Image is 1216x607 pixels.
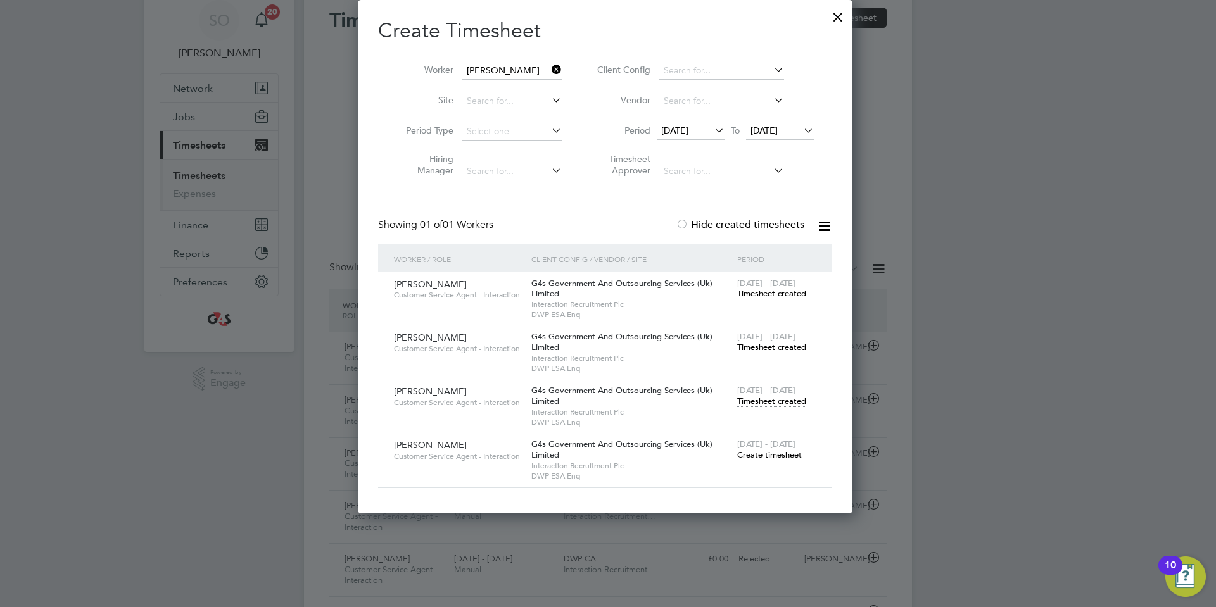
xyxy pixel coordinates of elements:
[750,125,778,136] span: [DATE]
[531,417,731,427] span: DWP ESA Enq
[394,385,467,397] span: [PERSON_NAME]
[531,461,731,471] span: Interaction Recruitment Plc
[531,331,712,353] span: G4s Government And Outsourcing Services (Uk) Limited
[462,92,562,110] input: Search for...
[396,153,453,176] label: Hiring Manager
[593,64,650,75] label: Client Config
[394,397,522,408] span: Customer Service Agent - Interaction
[394,290,522,300] span: Customer Service Agent - Interaction
[531,407,731,417] span: Interaction Recruitment Plc
[1165,556,1206,597] button: Open Resource Center, 10 new notifications
[737,331,795,342] span: [DATE] - [DATE]
[531,439,712,460] span: G4s Government And Outsourcing Services (Uk) Limited
[727,122,744,139] span: To
[394,451,522,461] span: Customer Service Agent - Interaction
[737,396,806,407] span: Timesheet created
[737,278,795,289] span: [DATE] - [DATE]
[659,62,784,80] input: Search for...
[391,244,528,273] div: Worker / Role
[531,299,731,310] span: Interaction Recruitment Plc
[396,64,453,75] label: Worker
[659,92,784,110] input: Search for...
[531,310,731,320] span: DWP ESA Enq
[420,218,493,231] span: 01 Workers
[420,218,443,231] span: 01 of
[531,353,731,363] span: Interaction Recruitment Plc
[737,449,802,460] span: Create timesheet
[378,218,496,232] div: Showing
[394,439,467,451] span: [PERSON_NAME]
[737,342,806,353] span: Timesheet created
[737,385,795,396] span: [DATE] - [DATE]
[378,18,832,44] h2: Create Timesheet
[396,125,453,136] label: Period Type
[737,288,806,299] span: Timesheet created
[462,123,562,141] input: Select one
[462,163,562,180] input: Search for...
[531,385,712,406] span: G4s Government And Outsourcing Services (Uk) Limited
[593,125,650,136] label: Period
[1165,565,1176,582] div: 10
[394,278,467,290] span: [PERSON_NAME]
[531,278,712,299] span: G4s Government And Outsourcing Services (Uk) Limited
[394,332,467,343] span: [PERSON_NAME]
[659,163,784,180] input: Search for...
[396,94,453,106] label: Site
[394,344,522,354] span: Customer Service Agent - Interaction
[531,471,731,481] span: DWP ESA Enq
[734,244,820,273] div: Period
[661,125,688,136] span: [DATE]
[676,218,804,231] label: Hide created timesheets
[593,153,650,176] label: Timesheet Approver
[462,62,562,80] input: Search for...
[737,439,795,449] span: [DATE] - [DATE]
[593,94,650,106] label: Vendor
[531,363,731,373] span: DWP ESA Enq
[528,244,734,273] div: Client Config / Vendor / Site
